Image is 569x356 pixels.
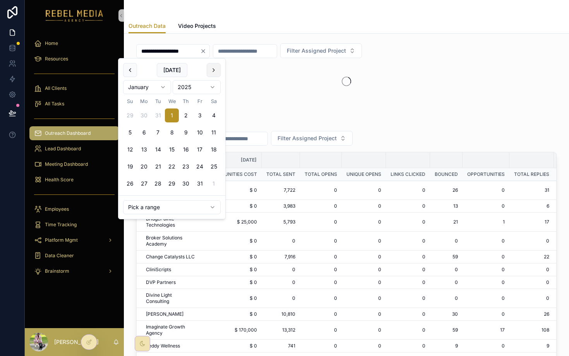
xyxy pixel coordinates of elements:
a: Health Score [29,173,119,187]
td: 0 [300,321,342,340]
th: Wednesday [165,97,179,105]
td: $ 25,000 [201,213,262,232]
button: Sunday, January 12th, 2025 [123,143,137,157]
td: Imaginate Growth Agency [137,321,201,340]
button: Friday, January 24th, 2025 [193,160,207,174]
span: Platform Mgmt [45,237,78,243]
button: Wednesday, January 15th, 2025 [165,143,179,157]
td: 0 [342,276,386,289]
td: Opportunities [463,168,509,181]
a: Resources [29,52,119,66]
span: Home [45,40,58,46]
th: Sunday [123,97,137,105]
th: Thursday [179,97,193,105]
button: Tuesday, January 7th, 2025 [151,126,165,139]
td: Jeddy Wellness [137,340,201,353]
td: 0 [300,181,342,200]
td: 30 [430,308,463,321]
button: Select Button [280,43,362,58]
a: Outreach Dashboard [29,126,119,140]
p: [PERSON_NAME] [54,338,99,346]
a: Home [29,36,119,50]
td: 0 [300,200,342,213]
td: 0 [386,181,430,200]
td: 0 [386,321,430,340]
td: 0 [463,340,509,353]
td: 59 [430,321,463,340]
td: 17 [509,213,554,232]
td: Bounced [430,168,463,181]
td: $ 0 [201,232,262,251]
td: 0 [300,251,342,263]
td: 5,793 [262,213,300,232]
td: 17 [463,321,509,340]
button: Friday, January 10th, 2025 [193,126,207,139]
td: 31 [509,181,554,200]
th: Friday [193,97,207,105]
td: 0 [463,251,509,263]
td: 0 [342,340,386,353]
button: Sunday, January 26th, 2025 [123,177,137,191]
td: 0 [342,213,386,232]
button: Thursday, January 2nd, 2025 [179,108,193,122]
td: 0 [342,263,386,276]
span: [DATE] [241,157,257,163]
span: Filter Assigned Project [287,47,346,55]
button: Clear [200,48,209,54]
td: 0 [430,263,463,276]
td: 0 [386,232,430,251]
td: 0 [509,289,554,308]
td: 0 [463,289,509,308]
button: Thursday, January 23rd, 2025 [179,160,193,174]
td: Total Sent [262,168,300,181]
a: Employees [29,202,119,216]
td: 0 [300,289,342,308]
td: 0 [386,200,430,213]
a: Data Cleaner [29,249,119,263]
td: Total Replies [509,168,554,181]
button: Tuesday, January 21st, 2025 [151,160,165,174]
td: 0 [342,308,386,321]
td: $ 0 [201,289,262,308]
span: Time Tracking [45,222,77,228]
td: 0 [300,276,342,289]
td: Links Clicked [386,168,430,181]
button: Wednesday, January 8th, 2025 [165,126,179,139]
td: 0 [509,263,554,276]
a: Lead Dashboard [29,142,119,156]
button: Saturday, January 18th, 2025 [207,143,221,157]
span: Data Cleaner [45,253,74,259]
a: Meeting Dashboard [29,157,119,171]
button: Monday, December 30th, 2024 [137,108,151,122]
td: 0 [342,251,386,263]
span: Health Score [45,177,74,183]
button: Thursday, January 9th, 2025 [179,126,193,139]
span: Meeting Dashboard [45,161,88,167]
td: 0 [463,263,509,276]
td: 0 [262,276,300,289]
td: 0 [430,276,463,289]
td: Total Opens [300,168,342,181]
a: Outreach Data [129,19,166,34]
a: Time Tracking [29,218,119,232]
td: 22 [509,251,554,263]
td: 0 [509,276,554,289]
td: $ 0 [201,251,262,263]
button: Sunday, January 5th, 2025 [123,126,137,139]
td: 0 [386,289,430,308]
td: 0 [463,308,509,321]
td: Unique Opens [342,168,386,181]
a: Video Projects [178,19,216,34]
td: 0 [300,213,342,232]
td: Divine Light Consulting [137,289,201,308]
td: Opportunities Cost [201,168,262,181]
button: Monday, January 6th, 2025 [137,126,151,139]
button: Wednesday, January 29th, 2025 [165,177,179,191]
td: 21 [430,213,463,232]
span: Lead Dashboard [45,146,81,152]
td: 0 [386,308,430,321]
td: 6 [509,200,554,213]
td: DVP Partners [137,276,201,289]
button: Thursday, January 16th, 2025 [179,143,193,157]
td: 0 [342,232,386,251]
